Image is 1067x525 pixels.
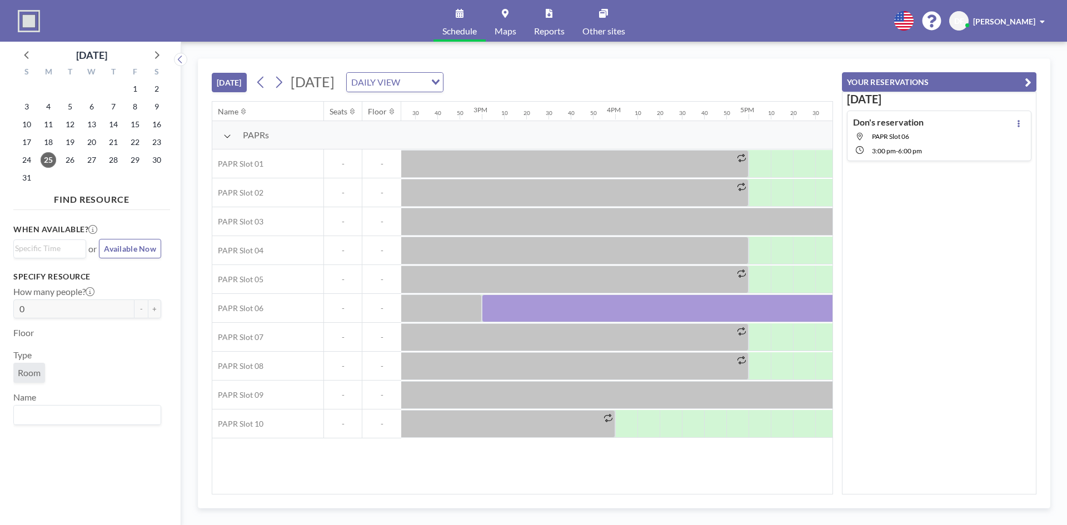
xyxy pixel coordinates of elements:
span: PAPR Slot 05 [212,274,263,284]
div: 20 [523,109,530,117]
span: - [362,246,401,256]
span: - [324,332,362,342]
div: 40 [435,109,441,117]
input: Search for option [15,408,154,422]
span: Monday, August 4, 2025 [41,99,56,114]
div: 30 [679,109,686,117]
span: PAPR Slot 09 [212,390,263,400]
input: Search for option [403,75,425,89]
span: - [324,274,362,284]
span: Thursday, August 7, 2025 [106,99,121,114]
img: organization-logo [18,10,40,32]
span: - [324,419,362,429]
span: - [362,303,401,313]
span: Maps [495,27,516,36]
span: - [324,390,362,400]
span: [PERSON_NAME] [973,17,1035,26]
span: DF [954,16,964,26]
span: Monday, August 11, 2025 [41,117,56,132]
span: Other sites [582,27,625,36]
span: Friday, August 8, 2025 [127,99,143,114]
span: Wednesday, August 13, 2025 [84,117,99,132]
span: Tuesday, August 5, 2025 [62,99,78,114]
span: Monday, August 18, 2025 [41,134,56,150]
button: + [148,299,161,318]
div: 10 [768,109,775,117]
div: 20 [790,109,797,117]
span: Sunday, August 17, 2025 [19,134,34,150]
div: 5PM [740,106,754,114]
div: Name [218,107,238,117]
span: - [324,303,362,313]
label: Type [13,349,32,361]
span: Saturday, August 30, 2025 [149,152,164,168]
span: [DATE] [291,73,335,90]
h3: [DATE] [847,92,1031,106]
div: 3PM [473,106,487,114]
span: Wednesday, August 27, 2025 [84,152,99,168]
span: PAPR Slot 04 [212,246,263,256]
div: M [38,66,59,80]
span: - [362,332,401,342]
div: 10 [635,109,641,117]
span: - [362,361,401,371]
span: PAPR Slot 07 [212,332,263,342]
div: 40 [701,109,708,117]
span: - [362,159,401,169]
span: PAPR Slot 02 [212,188,263,198]
span: Saturday, August 16, 2025 [149,117,164,132]
label: Floor [13,327,34,338]
span: Friday, August 29, 2025 [127,152,143,168]
div: 30 [812,109,819,117]
span: PAPR Slot 06 [212,303,263,313]
div: Search for option [347,73,443,92]
span: - [324,246,362,256]
div: 20 [657,109,664,117]
div: [DATE] [76,47,107,63]
div: S [16,66,38,80]
span: PAPR Slot 06 [872,132,909,141]
div: 30 [412,109,419,117]
button: - [134,299,148,318]
span: - [324,188,362,198]
span: Schedule [442,27,477,36]
span: - [362,188,401,198]
span: - [362,390,401,400]
span: Thursday, August 28, 2025 [106,152,121,168]
div: Seats [330,107,347,117]
span: Friday, August 22, 2025 [127,134,143,150]
span: Thursday, August 14, 2025 [106,117,121,132]
div: 50 [590,109,597,117]
span: Room [18,367,41,378]
span: Sunday, August 3, 2025 [19,99,34,114]
span: Sunday, August 24, 2025 [19,152,34,168]
button: Available Now [99,239,161,258]
div: Floor [368,107,387,117]
span: Tuesday, August 19, 2025 [62,134,78,150]
span: - [896,147,898,155]
h4: FIND RESOURCE [13,189,170,205]
h4: Don's reservation [853,117,924,128]
span: Saturday, August 2, 2025 [149,81,164,97]
span: Friday, August 1, 2025 [127,81,143,97]
div: T [102,66,124,80]
span: Tuesday, August 26, 2025 [62,152,78,168]
div: 30 [546,109,552,117]
div: 50 [457,109,463,117]
span: Saturday, August 9, 2025 [149,99,164,114]
div: 50 [724,109,730,117]
span: - [324,159,362,169]
div: S [146,66,167,80]
span: - [362,419,401,429]
span: 6:00 PM [898,147,922,155]
button: YOUR RESERVATIONS [842,72,1036,92]
div: 40 [568,109,575,117]
span: Monday, August 25, 2025 [41,152,56,168]
span: DAILY VIEW [349,75,402,89]
span: 3:00 PM [872,147,896,155]
input: Search for option [15,242,79,254]
h3: Specify resource [13,272,161,282]
span: Sunday, August 31, 2025 [19,170,34,186]
span: Reports [534,27,565,36]
span: Friday, August 15, 2025 [127,117,143,132]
